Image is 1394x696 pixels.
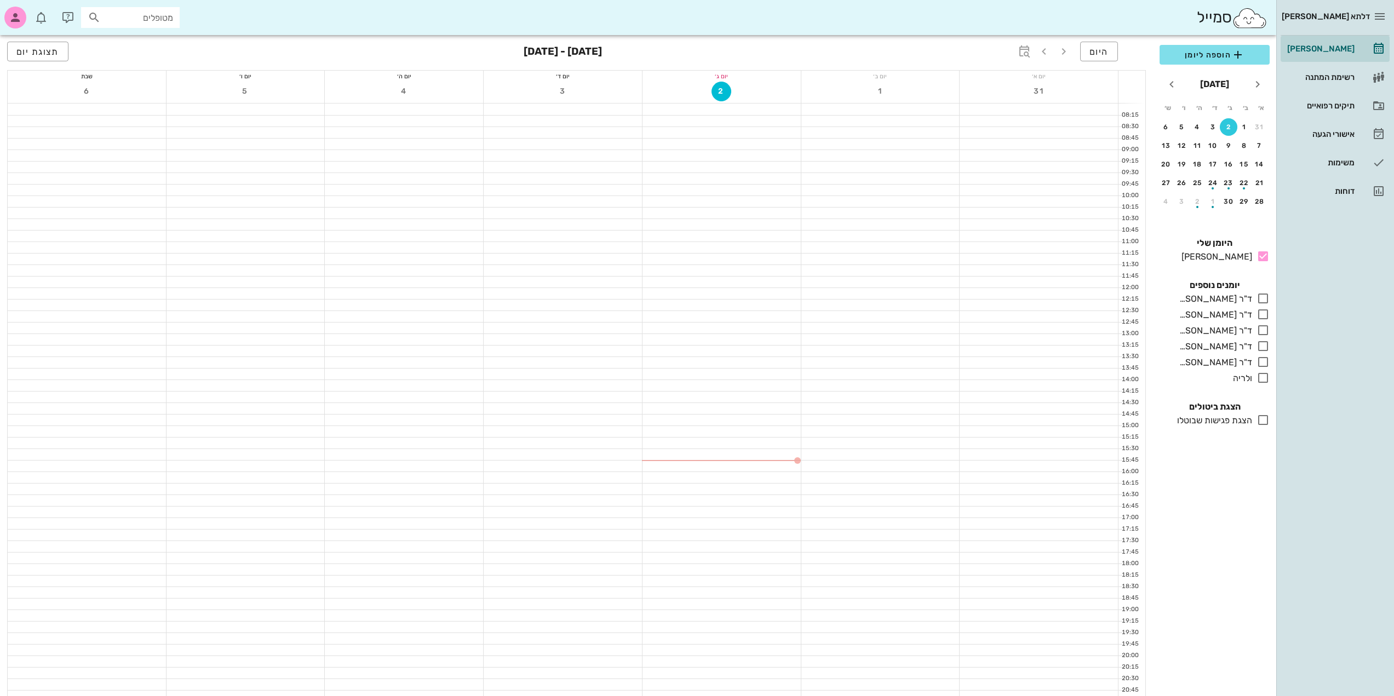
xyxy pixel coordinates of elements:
[1236,142,1253,149] div: 8
[1118,663,1141,672] div: 20:15
[1189,193,1206,210] button: 2
[1157,118,1175,136] button: 6
[1173,193,1191,210] button: 3
[1173,179,1191,187] div: 26
[1118,203,1141,212] div: 10:15
[1251,123,1269,131] div: 31
[1204,142,1222,149] div: 10
[1220,123,1237,131] div: 2
[1157,193,1175,210] button: 4
[1173,156,1191,173] button: 19
[1175,308,1252,321] div: ד"ר [PERSON_NAME]
[1189,179,1206,187] div: 25
[642,71,801,82] div: יום ג׳
[1168,48,1261,61] span: הוספה ליומן
[1192,99,1206,117] th: ה׳
[1251,179,1269,187] div: 21
[1118,525,1141,534] div: 17:15
[1236,123,1253,131] div: 1
[32,9,39,15] span: תג
[1118,122,1141,131] div: 08:30
[1080,42,1118,61] button: היום
[1118,341,1141,350] div: 13:15
[1173,137,1191,154] button: 12
[236,82,255,101] button: 5
[1118,352,1141,361] div: 13:30
[1285,101,1355,110] div: תיקים רפואיים
[394,87,414,96] span: 4
[1118,295,1141,304] div: 12:15
[1236,198,1253,205] div: 29
[1281,121,1390,147] a: אישורי הגעה
[1220,142,1237,149] div: 9
[1189,174,1206,192] button: 25
[1118,191,1141,200] div: 10:00
[1118,226,1141,235] div: 10:45
[77,87,96,96] span: 6
[325,71,483,82] div: יום ה׳
[1118,260,1141,269] div: 11:30
[484,71,642,82] div: יום ד׳
[1118,272,1141,281] div: 11:45
[1236,160,1253,168] div: 15
[1118,582,1141,591] div: 18:30
[1220,156,1237,173] button: 16
[1236,156,1253,173] button: 15
[1118,502,1141,511] div: 16:45
[16,47,59,57] span: תצוגת יום
[1236,137,1253,154] button: 8
[1176,99,1190,117] th: ו׳
[1173,198,1191,205] div: 3
[553,82,572,101] button: 3
[1175,292,1252,306] div: ד"ר [PERSON_NAME]
[1118,559,1141,568] div: 18:00
[1204,198,1222,205] div: 1
[553,87,572,96] span: 3
[1220,174,1237,192] button: 23
[1118,651,1141,660] div: 20:00
[1229,372,1252,385] div: ולריה
[1251,160,1269,168] div: 14
[1204,193,1222,210] button: 1
[1118,180,1141,189] div: 09:45
[1118,134,1141,143] div: 08:45
[1118,548,1141,557] div: 17:45
[1189,137,1206,154] button: 11
[1118,249,1141,258] div: 11:15
[1157,137,1175,154] button: 13
[1220,160,1237,168] div: 16
[7,42,68,61] button: תצוגת יום
[1204,160,1222,168] div: 17
[1118,433,1141,442] div: 15:15
[1173,160,1191,168] div: 19
[1223,99,1237,117] th: ג׳
[8,71,166,82] div: שבת
[524,42,602,64] h3: [DATE] - [DATE]
[1204,123,1222,131] div: 3
[1118,571,1141,580] div: 18:15
[1285,73,1355,82] div: רשימת המתנה
[1157,142,1175,149] div: 13
[1118,686,1141,695] div: 20:45
[1118,479,1141,488] div: 16:15
[1189,123,1206,131] div: 4
[1251,156,1269,173] button: 14
[1118,364,1141,373] div: 13:45
[1285,130,1355,139] div: אישורי הגעה
[1118,111,1141,120] div: 08:15
[1157,160,1175,168] div: 20
[1118,674,1141,683] div: 20:30
[1157,123,1175,131] div: 6
[1189,198,1206,205] div: 2
[1118,329,1141,338] div: 13:00
[1251,137,1269,154] button: 7
[1118,283,1141,292] div: 12:00
[1281,36,1390,62] a: [PERSON_NAME]
[1161,99,1175,117] th: ש׳
[1204,179,1222,187] div: 24
[1157,179,1175,187] div: 27
[1281,149,1390,176] a: משימות
[1157,198,1175,205] div: 4
[1118,237,1141,246] div: 11:00
[1118,594,1141,603] div: 18:45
